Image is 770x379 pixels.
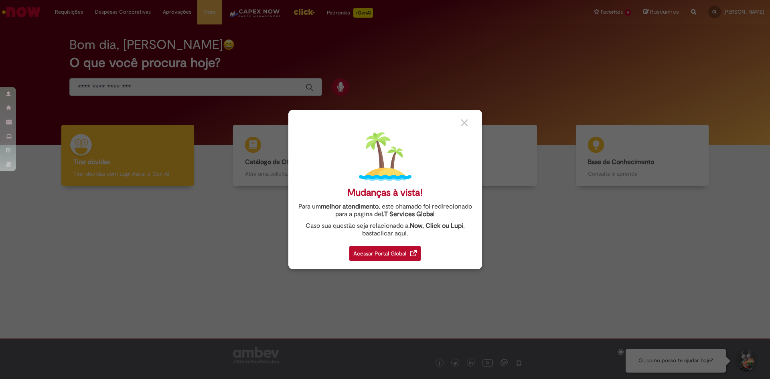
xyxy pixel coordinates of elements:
a: clicar aqui [377,225,407,237]
strong: melhor atendimento [321,203,379,211]
div: Acessar Portal Global [349,246,421,261]
strong: .Now, Click ou Lupi [408,222,463,230]
div: Mudanças à vista! [347,187,423,199]
img: close_button_grey.png [461,119,468,126]
img: redirect_link.png [410,250,417,256]
div: Para um , este chamado foi redirecionado para a página de [294,203,476,218]
img: island.png [359,130,411,183]
a: Acessar Portal Global [349,241,421,261]
a: I.T Services Global [381,206,435,218]
div: Caso sua questão seja relacionado a , basta . [294,222,476,237]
